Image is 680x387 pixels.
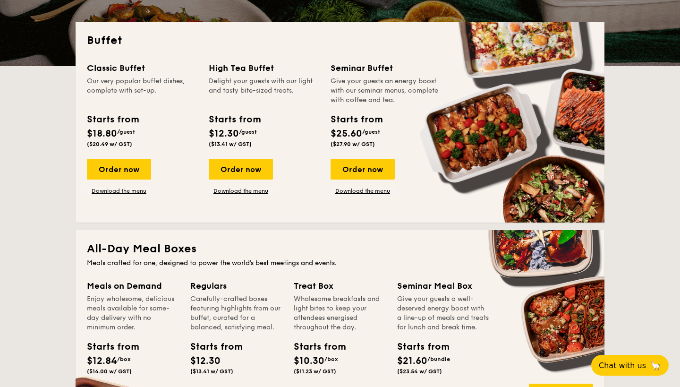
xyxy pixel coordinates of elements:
[294,294,386,332] div: Wholesome breakfasts and light bites to keep your attendees energised throughout the day.
[209,128,239,139] span: $12.30
[190,340,233,354] div: Starts from
[87,241,593,257] h2: All-Day Meal Boxes
[362,129,380,135] span: /guest
[87,355,117,367] span: $12.84
[294,355,324,367] span: $10.30
[87,258,593,268] div: Meals crafted for one, designed to power the world's best meetings and events.
[331,141,375,147] span: ($27.90 w/ GST)
[239,129,257,135] span: /guest
[294,340,336,354] div: Starts from
[324,356,338,362] span: /box
[599,361,646,370] span: Chat with us
[397,294,489,332] div: Give your guests a well-deserved energy boost with a line-up of meals and treats for lunch and br...
[397,368,442,375] span: ($23.54 w/ GST)
[294,368,336,375] span: ($11.23 w/ GST)
[427,356,450,362] span: /bundle
[209,159,273,180] div: Order now
[331,187,395,195] a: Download the menu
[331,112,382,127] div: Starts from
[87,368,132,375] span: ($14.00 w/ GST)
[87,112,138,127] div: Starts from
[87,128,117,139] span: $18.80
[87,61,197,75] div: Classic Buffet
[209,77,319,105] div: Delight your guests with our light and tasty bite-sized treats.
[87,294,179,332] div: Enjoy wholesome, delicious meals available for same-day delivery with no minimum order.
[87,77,197,105] div: Our very popular buffet dishes, complete with set-up.
[117,356,131,362] span: /box
[117,129,135,135] span: /guest
[190,368,233,375] span: ($13.41 w/ GST)
[331,128,362,139] span: $25.60
[397,340,440,354] div: Starts from
[294,279,386,292] div: Treat Box
[87,33,593,48] h2: Buffet
[87,141,132,147] span: ($20.49 w/ GST)
[87,187,151,195] a: Download the menu
[650,360,661,371] span: 🦙
[209,61,319,75] div: High Tea Buffet
[209,141,252,147] span: ($13.41 w/ GST)
[190,355,221,367] span: $12.30
[87,340,129,354] div: Starts from
[190,279,282,292] div: Regulars
[209,187,273,195] a: Download the menu
[591,355,669,376] button: Chat with us🦙
[87,159,151,180] div: Order now
[397,355,427,367] span: $21.60
[331,77,441,105] div: Give your guests an energy boost with our seminar menus, complete with coffee and tea.
[87,279,179,292] div: Meals on Demand
[397,279,489,292] div: Seminar Meal Box
[209,112,260,127] div: Starts from
[331,61,441,75] div: Seminar Buffet
[190,294,282,332] div: Carefully-crafted boxes featuring highlights from our buffet, curated for a balanced, satisfying ...
[331,159,395,180] div: Order now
